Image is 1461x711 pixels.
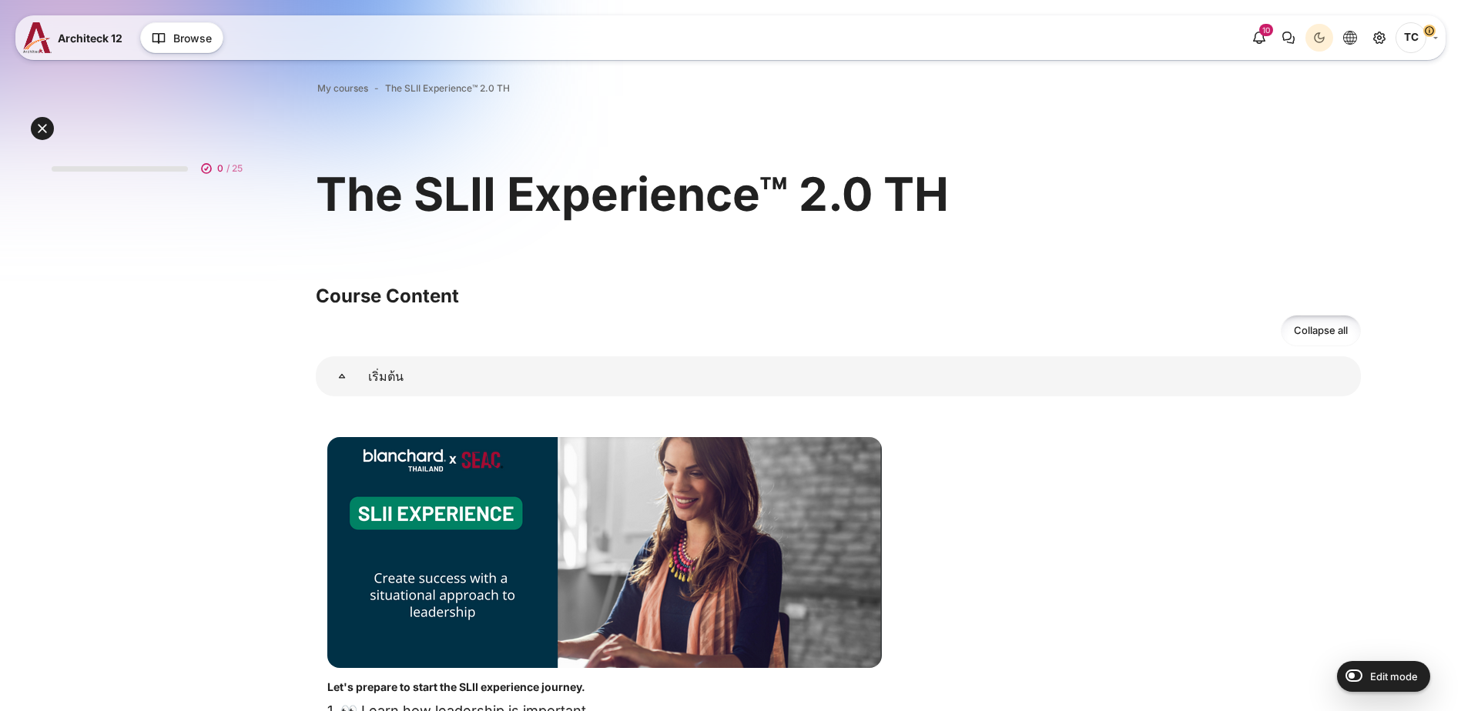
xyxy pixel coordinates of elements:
[1396,22,1438,53] a: User menu
[140,22,223,53] button: Browse
[1396,22,1426,53] span: Thanatchaporn Chantapisit
[1245,24,1273,52] div: Show notification window with 10 new notifications
[385,82,510,95] a: The SLII Experience™ 2.0 TH
[1275,24,1302,52] button: There are 0 unread conversations
[327,680,581,693] strong: Let's prepare to start the SLII experience journey
[39,145,261,184] a: 0 / 25
[23,22,52,53] img: A12
[316,356,368,396] a: เริ่มต้น
[1365,24,1393,52] a: Site administration
[1281,315,1361,346] a: Collapse all
[1259,24,1273,36] div: 10
[317,82,368,95] a: My courses
[581,680,585,693] strong: .
[316,78,1361,98] nav: Navigation bar
[1305,24,1333,52] button: Light Mode Dark Mode
[316,164,949,224] h1: The SLII Experience™ 2.0 TH
[316,284,1361,308] h3: Course Content
[1294,323,1348,339] span: Collapse all
[327,437,882,668] img: b1a1e7a093bf47d4cbe7cadae1d5713065ad1d5265f086baa3a5101b3ee46bd1096ca37ee5173b9581b5457adac3e50e3...
[1336,24,1364,52] button: Languages
[1370,670,1418,683] span: Edit mode
[217,162,223,175] span: 0
[1308,26,1331,49] div: Dark Mode
[23,22,129,53] a: A12 A12 Architeck 12
[226,162,243,175] span: / 25
[173,30,212,46] span: Browse
[58,30,122,46] span: Architeck 12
